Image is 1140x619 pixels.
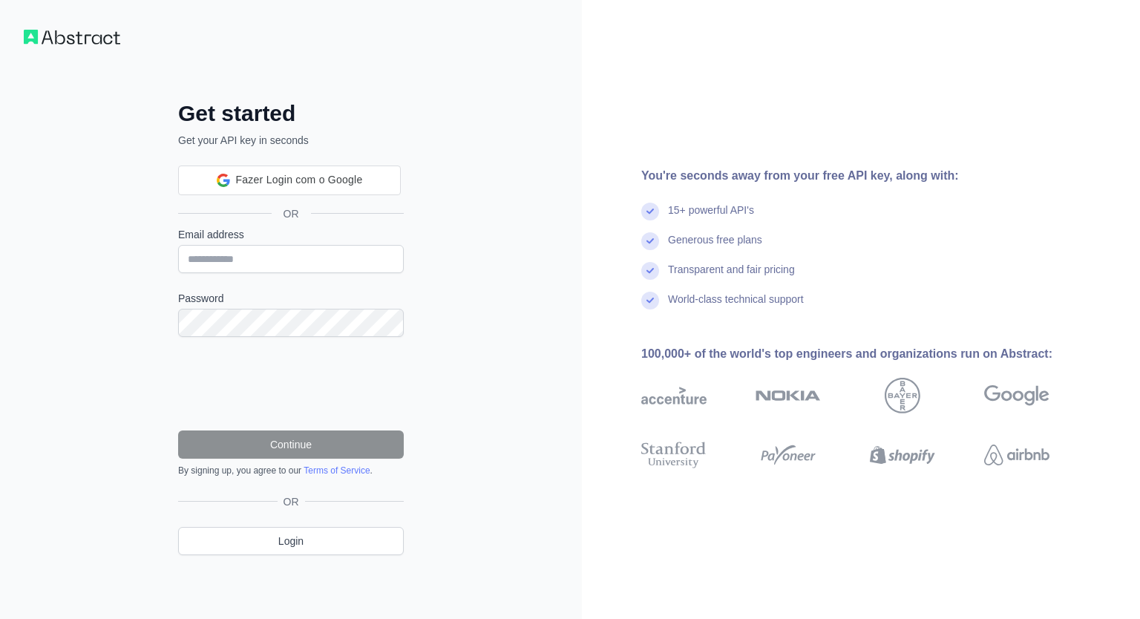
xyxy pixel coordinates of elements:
[641,292,659,309] img: check mark
[178,430,404,459] button: Continue
[668,262,795,292] div: Transparent and fair pricing
[984,439,1049,471] img: airbnb
[178,133,404,148] p: Get your API key in seconds
[178,465,404,476] div: By signing up, you agree to our .
[178,291,404,306] label: Password
[641,203,659,220] img: check mark
[304,465,370,476] a: Terms of Service
[178,166,401,195] div: Fazer Login com o Google
[178,355,404,413] iframe: reCAPTCHA
[272,206,311,221] span: OR
[641,439,707,471] img: stanford university
[984,378,1049,413] img: google
[756,439,821,471] img: payoneer
[668,292,804,321] div: World-class technical support
[178,100,404,127] h2: Get started
[236,172,363,188] span: Fazer Login com o Google
[278,494,305,509] span: OR
[668,203,754,232] div: 15+ powerful API's
[641,345,1097,363] div: 100,000+ of the world's top engineers and organizations run on Abstract:
[885,378,920,413] img: bayer
[870,439,935,471] img: shopify
[641,167,1097,185] div: You're seconds away from your free API key, along with:
[641,232,659,250] img: check mark
[668,232,762,262] div: Generous free plans
[24,30,120,45] img: Workflow
[756,378,821,413] img: nokia
[178,527,404,555] a: Login
[178,227,404,242] label: Email address
[641,262,659,280] img: check mark
[641,378,707,413] img: accenture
